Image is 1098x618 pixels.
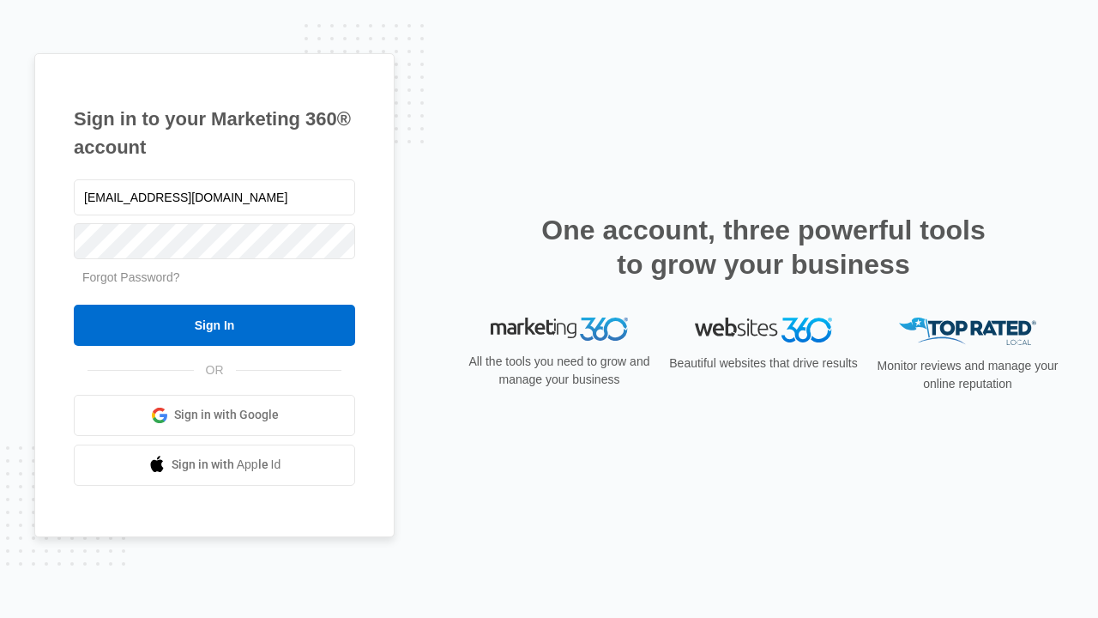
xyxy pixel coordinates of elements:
[695,318,832,342] img: Websites 360
[74,395,355,436] a: Sign in with Google
[74,305,355,346] input: Sign In
[74,105,355,161] h1: Sign in to your Marketing 360® account
[172,456,281,474] span: Sign in with Apple Id
[463,353,655,389] p: All the tools you need to grow and manage your business
[174,406,279,424] span: Sign in with Google
[536,213,991,282] h2: One account, three powerful tools to grow your business
[667,354,860,373] p: Beautiful websites that drive results
[82,270,180,284] a: Forgot Password?
[899,318,1036,346] img: Top Rated Local
[872,357,1064,393] p: Monitor reviews and manage your online reputation
[74,445,355,486] a: Sign in with Apple Id
[74,179,355,215] input: Email
[194,361,236,379] span: OR
[491,318,628,342] img: Marketing 360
